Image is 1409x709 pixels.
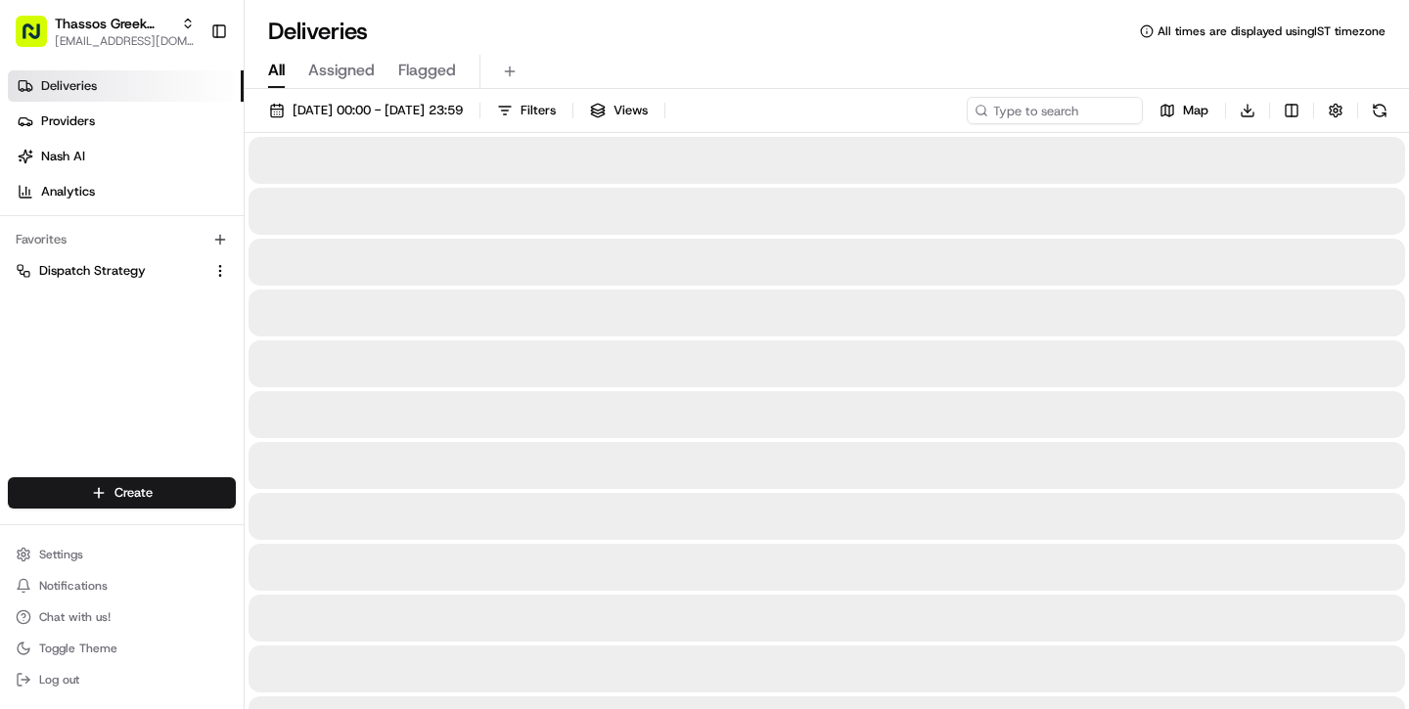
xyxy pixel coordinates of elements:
button: Map [1151,97,1217,124]
span: Create [114,484,153,502]
button: [DATE] 00:00 - [DATE] 23:59 [260,97,472,124]
span: Views [614,102,648,119]
button: Toggle Theme [8,635,236,662]
button: Settings [8,541,236,568]
span: All [268,59,285,82]
span: Chat with us! [39,609,111,625]
span: All times are displayed using IST timezone [1158,23,1386,39]
span: Log out [39,672,79,687]
h1: Deliveries [268,16,368,47]
span: Assigned [308,59,375,82]
button: Thassos Greek Restaurant[EMAIL_ADDRESS][DOMAIN_NAME] [8,8,203,55]
span: Filters [521,102,556,119]
button: Chat with us! [8,603,236,631]
button: Thassos Greek Restaurant [55,14,173,33]
span: Settings [39,547,83,562]
span: Flagged [398,59,456,82]
span: Deliveries [41,77,97,95]
span: Nash AI [41,148,85,165]
a: Dispatch Strategy [16,262,205,280]
a: Nash AI [8,141,244,172]
button: Filters [488,97,565,124]
button: Log out [8,666,236,693]
span: Analytics [41,183,95,200]
span: Dispatch Strategy [39,262,146,280]
span: Map [1183,102,1208,119]
button: [EMAIL_ADDRESS][DOMAIN_NAME] [55,33,195,49]
a: Providers [8,106,244,137]
span: [DATE] 00:00 - [DATE] 23:59 [293,102,463,119]
a: Analytics [8,176,244,207]
button: Notifications [8,572,236,599]
input: Type to search [967,97,1143,124]
button: Refresh [1366,97,1393,124]
button: Create [8,477,236,509]
span: Notifications [39,578,108,594]
button: Dispatch Strategy [8,255,236,287]
span: Toggle Theme [39,641,117,656]
div: Favorites [8,224,236,255]
span: Providers [41,112,95,130]
a: Deliveries [8,70,244,102]
button: Views [581,97,657,124]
